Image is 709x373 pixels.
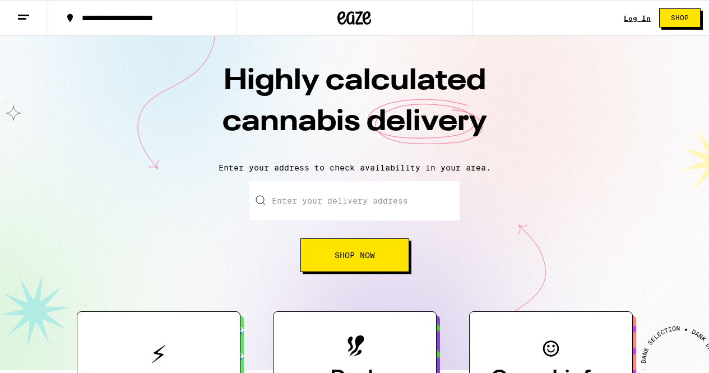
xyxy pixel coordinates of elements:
h1: Highly calculated cannabis delivery [159,61,551,154]
p: Enter your address to check availability in your area. [11,163,698,172]
a: Log In [624,15,651,22]
span: Shop [671,15,689,21]
button: Shop [659,8,701,27]
span: Shop Now [335,251,375,259]
a: Shop [651,8,709,27]
input: Enter your delivery address [249,181,460,220]
button: Shop Now [300,238,409,272]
